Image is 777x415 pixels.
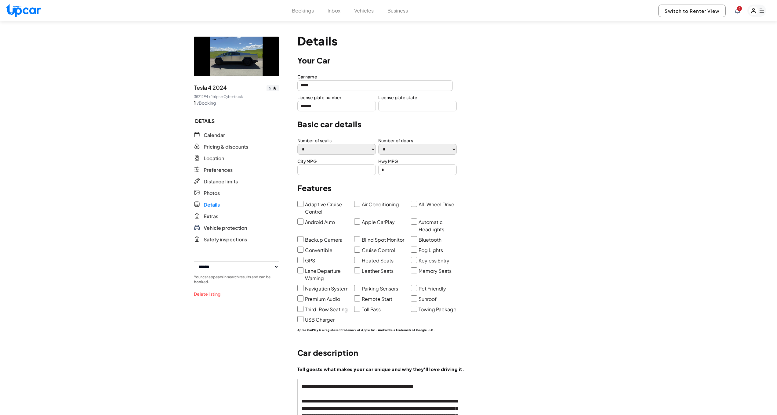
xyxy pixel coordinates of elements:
[204,155,224,162] span: Location
[387,7,408,14] button: Business
[305,257,354,264] label: GPS
[305,295,354,303] label: Premium Audio
[194,117,279,125] span: DETAILS
[305,236,354,244] label: Backup Camera
[204,236,247,243] span: Safety inspections
[204,224,247,232] span: Vehicle protection
[209,94,211,99] span: •
[305,201,354,215] label: Adaptive Cruise Control
[305,285,354,292] label: Navigation System
[194,94,208,99] span: 35212E4
[297,117,468,131] p: Basic car details
[419,201,468,208] label: All-Wheel Drive
[419,285,468,292] label: Pet Friendly
[221,94,223,99] span: •
[737,6,742,11] span: You have new notifications
[362,257,411,264] label: Heated Seats
[362,267,411,275] label: Leather Seats
[204,166,233,174] span: Preferences
[362,247,411,254] label: Cruise Control
[194,99,196,106] span: 1
[305,267,354,282] label: Lane Departure Warning
[658,5,726,17] button: Switch to Renter View
[362,218,411,226] label: Apple CarPlay
[297,54,468,67] p: Your Car
[204,213,218,220] span: Extras
[419,257,468,264] label: Keyless Entry
[305,316,354,323] label: USB Charger
[204,143,248,150] span: Pricing & discounts
[194,37,279,76] img: vehicle
[419,306,468,313] label: Towing Package
[362,285,411,292] label: Parking Sensors
[419,247,468,254] label: Fog Lights
[378,158,398,164] label: Hwy MPG
[297,34,583,48] p: Details
[419,295,468,303] label: Sunroof
[267,85,279,91] span: 5
[223,94,243,99] span: Cybertruck
[292,7,314,14] button: Bookings
[297,158,317,164] label: City MPG
[297,95,342,100] label: License plate number
[328,7,340,14] button: Inbox
[204,189,220,197] span: Photos
[204,132,225,139] span: Calendar
[297,74,317,79] label: Car name
[419,267,468,275] label: Memory Seats
[419,218,468,233] label: Automatic Headlights
[362,201,411,208] label: Air Conditioning
[362,236,411,244] label: Blind Spot Monitor
[211,94,220,99] span: 1 trips
[354,7,374,14] button: Vehicles
[204,201,220,208] span: Details
[6,4,41,17] img: Upcar Logo
[197,100,216,106] span: /Booking
[419,236,468,244] label: Bluetooth
[194,83,227,92] span: Tesla 4 2024
[297,181,468,195] p: Features
[305,247,354,254] label: Convertible
[297,138,332,143] label: Number of seats
[378,138,413,143] label: Number of doors
[297,363,468,376] p: Tell guests what makes your car unique and why they'll love driving it.
[305,306,354,313] label: Third-Row Seating
[297,323,468,337] p: Apple CarPlay is a registered trademark of Apple Inc. Android is a trademark of Google LLC.
[362,295,411,303] label: Remote Start
[194,291,220,297] button: Delete listing
[378,95,418,100] label: License plate state
[362,306,411,313] label: Toll Pass
[305,218,354,226] label: Android Auto
[204,178,238,185] span: Distance limits
[297,346,468,359] p: Car description
[194,275,279,284] p: Your car appears in search results and can be booked.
